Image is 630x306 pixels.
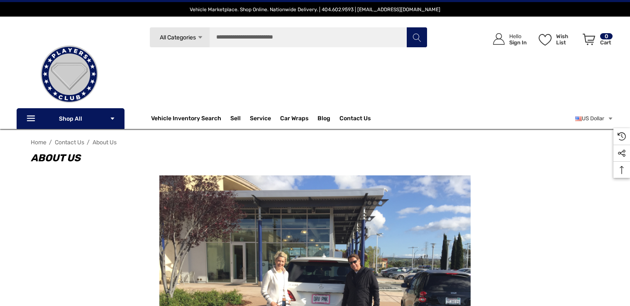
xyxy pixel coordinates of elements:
p: Sign In [509,39,527,46]
span: All Categories [160,34,196,41]
span: Car Wraps [280,115,308,124]
svg: Wish List [539,34,552,46]
svg: Top [613,166,630,174]
a: Sign in [483,25,531,53]
nav: Breadcrumb [31,135,599,150]
p: 0 [600,33,613,39]
svg: Icon Arrow Down [110,116,115,121]
p: Shop All [17,108,125,129]
svg: Icon User Account [493,33,505,45]
a: USD [575,110,613,127]
a: Vehicle Inventory Search [151,115,221,124]
img: Players Club | Cars For Sale [28,33,111,116]
a: Sell [230,110,250,127]
svg: Review Your Cart [583,34,595,45]
a: Contact Us [55,139,84,146]
a: Service [250,115,271,124]
p: Hello [509,33,527,39]
a: Cart with 0 items [579,25,613,57]
a: Blog [317,115,330,124]
span: Vehicle Marketplace. Shop Online. Nationwide Delivery. | 404.602.9593 | [EMAIL_ADDRESS][DOMAIN_NAME] [190,7,440,12]
a: Wish List Wish List [535,25,579,53]
h1: About Us [31,150,599,166]
svg: Social Media [618,149,626,158]
a: Contact Us [339,115,371,124]
svg: Icon Arrow Down [197,34,203,41]
svg: Recently Viewed [618,132,626,141]
p: Cart [600,39,613,46]
a: Car Wraps [280,110,317,127]
a: About Us [93,139,117,146]
p: Wish List [556,33,578,46]
svg: Icon Line [26,114,38,124]
span: Sell [230,115,241,124]
a: Home [31,139,46,146]
a: All Categories Icon Arrow Down Icon Arrow Up [149,27,210,48]
button: Search [406,27,427,48]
